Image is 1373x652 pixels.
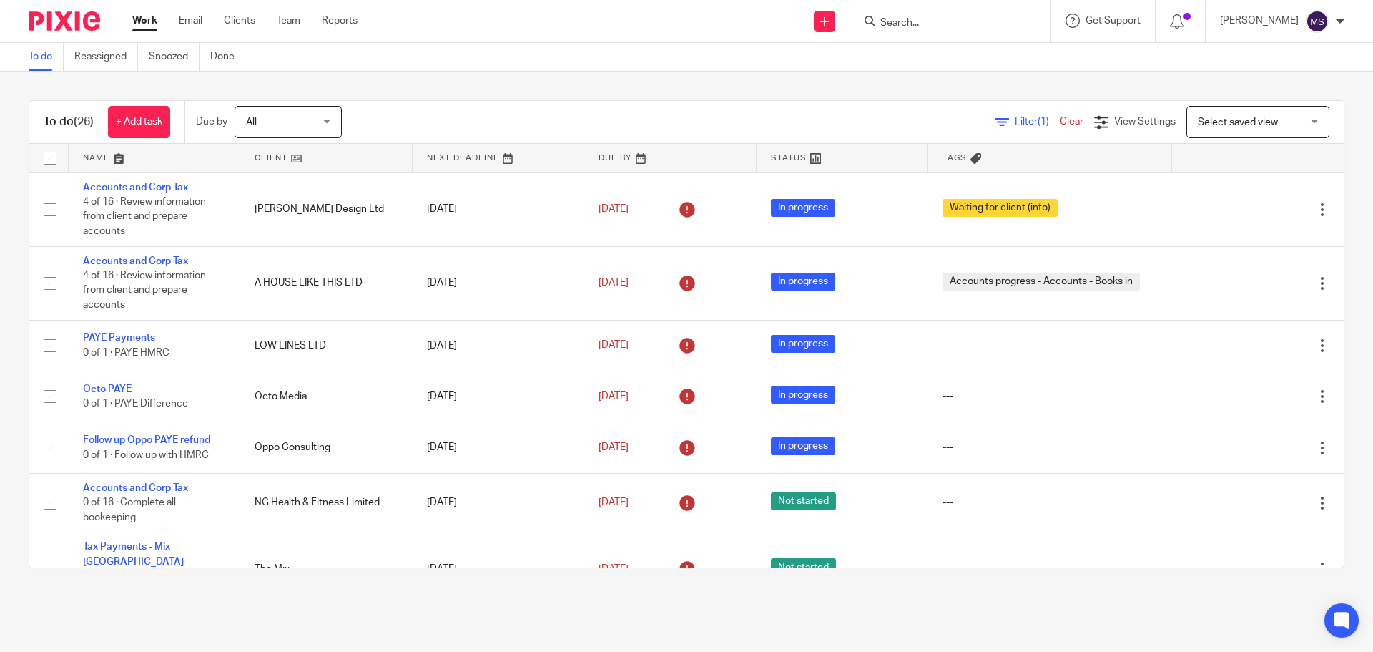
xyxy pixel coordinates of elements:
a: Octo PAYE [83,384,132,394]
span: 4 of 16 · Review information from client and prepare accounts [83,271,206,310]
td: [DATE] [413,422,584,473]
span: Waiting for client (info) [943,199,1058,217]
td: [DATE] [413,320,584,371]
p: [PERSON_NAME] [1220,14,1299,28]
span: Accounts progress - Accounts - Books in [943,273,1140,291]
span: [DATE] [599,564,629,574]
span: In progress [771,273,835,291]
td: A HOUSE LIKE THIS LTD [240,246,412,320]
td: [DATE] [413,172,584,246]
td: LOW LINES LTD [240,320,412,371]
a: Accounts and Corp Tax [83,483,188,493]
a: Accounts and Corp Tax [83,256,188,266]
span: In progress [771,386,835,404]
a: Follow up Oppo PAYE refund [83,435,210,445]
td: [DATE] [413,371,584,422]
td: Oppo Consulting [240,422,412,473]
a: Snoozed [149,43,200,71]
td: [DATE] [413,532,584,606]
img: svg%3E [1306,10,1329,33]
td: [PERSON_NAME] Design Ltd [240,172,412,246]
a: + Add task [108,106,170,138]
a: Email [179,14,202,28]
td: Octo Media [240,371,412,422]
input: Search [879,17,1008,30]
div: --- [943,339,1158,353]
a: Tax Payments - Mix [GEOGRAPHIC_DATA] [83,542,184,566]
td: The Mix [240,532,412,606]
span: 0 of 1 · PAYE Difference [83,399,188,409]
span: In progress [771,335,835,353]
img: Pixie [29,11,100,31]
span: Select saved view [1198,117,1278,127]
span: [DATE] [599,497,629,507]
a: To do [29,43,64,71]
a: Done [210,43,245,71]
span: Filter [1015,117,1060,127]
a: Clear [1060,117,1083,127]
span: In progress [771,199,835,217]
span: 0 of 16 · Complete all bookeeping [83,497,176,522]
a: Reports [322,14,358,28]
td: [DATE] [413,246,584,320]
span: 0 of 1 · Follow up with HMRC [83,450,209,460]
a: Accounts and Corp Tax [83,183,188,193]
span: Not started [771,492,836,510]
span: (26) [74,116,94,127]
a: Reassigned [74,43,138,71]
span: Tags [943,154,967,162]
span: View Settings [1114,117,1176,127]
span: Get Support [1086,16,1141,26]
td: NG Health & Fitness Limited [240,473,412,532]
span: 0 of 1 · PAYE HMRC [83,348,169,358]
div: --- [943,562,1158,576]
span: [DATE] [599,204,629,214]
td: [DATE] [413,473,584,532]
span: 4 of 16 · Review information from client and prepare accounts [83,197,206,236]
span: All [246,117,257,127]
h1: To do [44,115,94,130]
p: Due by [196,115,227,129]
div: --- [943,495,1158,510]
a: Team [277,14,300,28]
span: [DATE] [599,391,629,402]
div: --- [943,440,1158,454]
span: (1) [1038,117,1049,127]
div: --- [943,389,1158,404]
span: Not started [771,558,836,576]
span: [DATE] [599,442,629,452]
span: [DATE] [599,341,629,351]
a: PAYE Payments [83,333,155,343]
a: Clients [224,14,255,28]
span: [DATE] [599,278,629,288]
span: In progress [771,437,835,455]
a: Work [132,14,157,28]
